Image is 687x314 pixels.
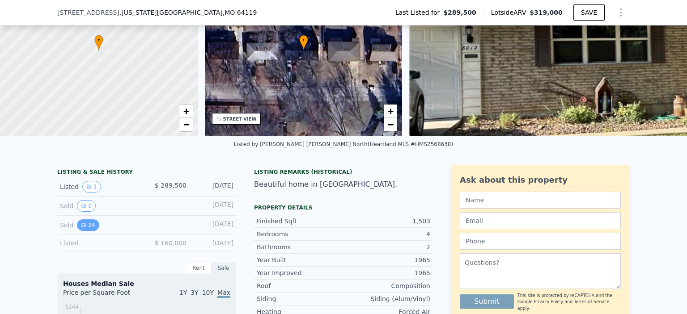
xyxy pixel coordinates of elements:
[530,9,563,16] span: $319,000
[94,36,103,44] span: •
[179,289,187,296] span: 1Y
[443,8,476,17] span: $289,500
[217,289,230,298] span: Max
[191,289,198,296] span: 3Y
[65,304,79,310] tspan: $244
[384,118,397,131] a: Zoom out
[534,299,563,304] a: Privacy Policy
[77,200,96,212] button: View historical data
[573,4,605,21] button: SAVE
[460,174,621,186] div: Ask about this property
[60,200,140,212] div: Sold
[77,219,99,231] button: View historical data
[299,35,308,50] div: •
[194,181,233,193] div: [DATE]
[223,9,257,16] span: , MO 64119
[155,239,187,247] span: $ 160,000
[202,289,214,296] span: 10Y
[183,105,189,117] span: +
[194,200,233,212] div: [DATE]
[211,262,236,274] div: Sale
[460,192,621,209] input: Name
[179,118,193,131] a: Zoom out
[57,168,236,177] div: LISTING & SALE HISTORY
[254,168,433,176] div: Listing Remarks (Historical)
[384,105,397,118] a: Zoom in
[343,281,430,290] div: Composition
[460,212,621,229] input: Email
[63,288,147,302] div: Price per Square Foot
[257,243,343,251] div: Bathrooms
[257,255,343,264] div: Year Built
[257,268,343,277] div: Year Improved
[254,179,433,190] div: Beautiful home in [GEOGRAPHIC_DATA].
[257,281,343,290] div: Roof
[119,8,257,17] span: , [US_STATE][GEOGRAPHIC_DATA]
[254,204,433,211] div: Property details
[257,217,343,226] div: Finished Sqft
[460,294,514,309] button: Submit
[194,239,233,247] div: [DATE]
[343,255,430,264] div: 1965
[460,233,621,250] input: Phone
[186,262,211,274] div: Rent
[234,141,453,147] div: Listed by [PERSON_NAME] [PERSON_NAME] North (Heartland MLS #HMS2568638)
[183,119,189,130] span: −
[194,219,233,231] div: [DATE]
[223,116,257,122] div: STREET VIEW
[343,294,430,303] div: Siding (Alum/Vinyl)
[612,4,630,21] button: Show Options
[343,217,430,226] div: 1,503
[388,105,394,117] span: +
[491,8,530,17] span: Lotside ARV
[343,230,430,239] div: 4
[517,293,621,312] div: This site is protected by reCAPTCHA and the Google and apply.
[574,299,609,304] a: Terms of Service
[155,182,187,189] span: $ 289,500
[299,36,308,44] span: •
[395,8,443,17] span: Last Listed for
[60,181,140,193] div: Listed
[343,243,430,251] div: 2
[343,268,430,277] div: 1965
[82,181,101,193] button: View historical data
[257,230,343,239] div: Bedrooms
[257,294,343,303] div: Siding
[57,8,119,17] span: [STREET_ADDRESS]
[60,239,140,247] div: Listed
[63,279,230,288] div: Houses Median Sale
[179,105,193,118] a: Zoom in
[388,119,394,130] span: −
[94,35,103,50] div: •
[60,219,140,231] div: Sold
